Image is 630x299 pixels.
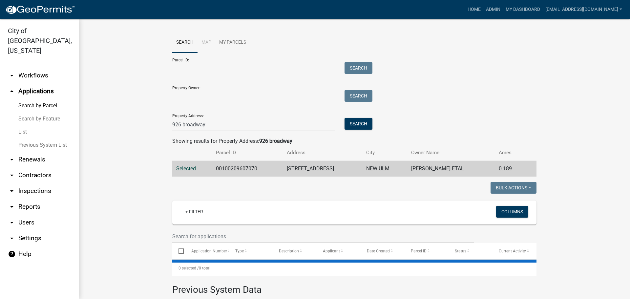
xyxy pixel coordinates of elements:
[362,145,407,160] th: City
[172,243,185,259] datatable-header-cell: Select
[361,243,405,259] datatable-header-cell: Date Created
[8,250,16,258] i: help
[283,145,362,160] th: Address
[345,62,372,74] button: Search
[172,32,198,53] a: Search
[8,87,16,95] i: arrow_drop_up
[499,249,526,253] span: Current Activity
[172,230,474,243] input: Search for applications
[212,161,283,177] td: 00100209607070
[493,243,536,259] datatable-header-cell: Current Activity
[8,203,16,211] i: arrow_drop_down
[345,118,372,130] button: Search
[449,243,493,259] datatable-header-cell: Status
[172,137,536,145] div: Showing results for Property Address:
[259,138,292,144] strong: 926 broadway
[496,206,528,218] button: Columns
[495,161,525,177] td: 0.189
[229,243,273,259] datatable-header-cell: Type
[495,145,525,160] th: Acres
[465,3,483,16] a: Home
[215,32,250,53] a: My Parcels
[283,161,362,177] td: [STREET_ADDRESS]
[8,72,16,79] i: arrow_drop_down
[279,249,299,253] span: Description
[503,3,543,16] a: My Dashboard
[180,206,208,218] a: + Filter
[178,266,199,270] span: 0 selected /
[411,249,427,253] span: Parcel ID
[172,260,536,276] div: 0 total
[407,161,495,177] td: [PERSON_NAME] ETAL
[235,249,244,253] span: Type
[362,161,407,177] td: NEW ULM
[543,3,625,16] a: [EMAIL_ADDRESS][DOMAIN_NAME]
[8,187,16,195] i: arrow_drop_down
[8,171,16,179] i: arrow_drop_down
[345,90,372,102] button: Search
[8,156,16,163] i: arrow_drop_down
[455,249,466,253] span: Status
[491,182,536,194] button: Bulk Actions
[176,165,196,172] a: Selected
[317,243,361,259] datatable-header-cell: Applicant
[191,249,227,253] span: Application Number
[407,145,495,160] th: Owner Name
[185,243,229,259] datatable-header-cell: Application Number
[367,249,390,253] span: Date Created
[483,3,503,16] a: Admin
[273,243,317,259] datatable-header-cell: Description
[323,249,340,253] span: Applicant
[172,276,536,297] h3: Previous System Data
[8,234,16,242] i: arrow_drop_down
[405,243,449,259] datatable-header-cell: Parcel ID
[212,145,283,160] th: Parcel ID
[8,219,16,226] i: arrow_drop_down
